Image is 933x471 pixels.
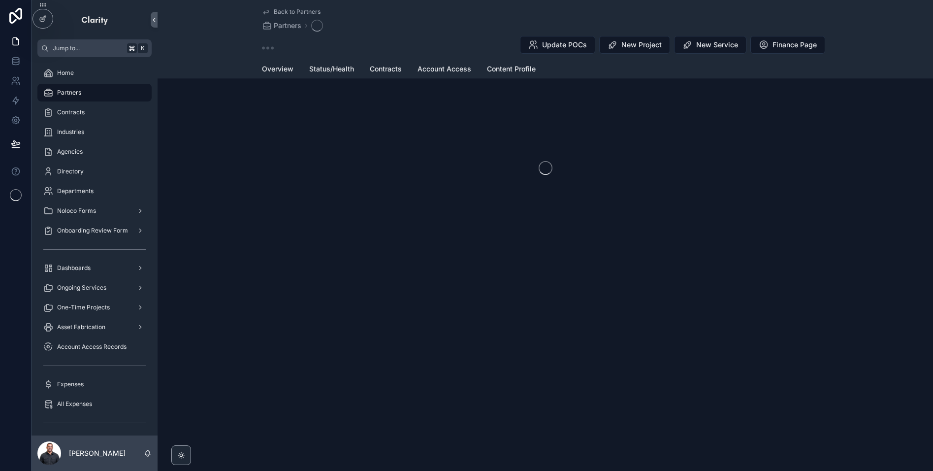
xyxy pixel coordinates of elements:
span: Directory [57,168,84,175]
a: Account Access Records [37,338,152,356]
span: Noloco Forms [57,207,96,215]
a: Contracts [370,60,402,80]
span: All Expenses [57,400,92,408]
span: Finance Page [772,40,817,50]
span: Departments [57,187,94,195]
span: Account Access [418,64,471,74]
span: One-Time Projects [57,303,110,311]
span: Asset Fabrication [57,323,105,331]
span: Contracts [57,108,85,116]
span: Expenses [57,380,84,388]
p: [PERSON_NAME] [69,448,126,458]
a: Account Access [418,60,471,80]
a: Back to Partners [262,8,321,16]
button: New Service [674,36,746,54]
a: Partners [262,21,301,31]
span: Back to Partners [274,8,321,16]
span: New Project [621,40,662,50]
a: Agencies [37,143,152,161]
a: Overview [262,60,293,80]
a: Asset Fabrication [37,318,152,336]
span: Home [57,69,74,77]
a: Onboarding Review Form [37,222,152,239]
span: Industries [57,128,84,136]
a: Directory [37,163,152,180]
a: Departments [37,182,152,200]
span: Partners [57,89,81,97]
span: Partners [274,21,301,31]
span: Status/Health [309,64,354,74]
a: Contracts [37,103,152,121]
a: Status/Health [309,60,354,80]
img: App logo [81,12,109,28]
span: Agencies [57,148,83,156]
a: Ongoing Services [37,279,152,297]
span: Jump to... [53,44,123,52]
span: Onboarding Review Form [57,227,128,235]
a: Noloco Forms [37,202,152,220]
a: All Expenses [37,395,152,413]
a: Content Profile [487,60,536,80]
span: K [139,44,147,52]
span: Contracts [370,64,402,74]
span: Account Access Records [57,343,127,351]
span: New Service [696,40,738,50]
span: Overview [262,64,293,74]
a: Partners [37,84,152,101]
button: New Project [599,36,670,54]
span: Content Profile [487,64,536,74]
div: scrollable content [32,57,158,436]
a: Home [37,64,152,82]
a: Industries [37,123,152,141]
button: Jump to...K [37,39,152,57]
button: Update POCs [520,36,595,54]
button: Finance Page [750,36,825,54]
a: Dashboards [37,259,152,277]
span: Update POCs [542,40,587,50]
a: One-Time Projects [37,299,152,316]
a: Expenses [37,375,152,393]
span: Dashboards [57,264,91,272]
span: Ongoing Services [57,284,106,292]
